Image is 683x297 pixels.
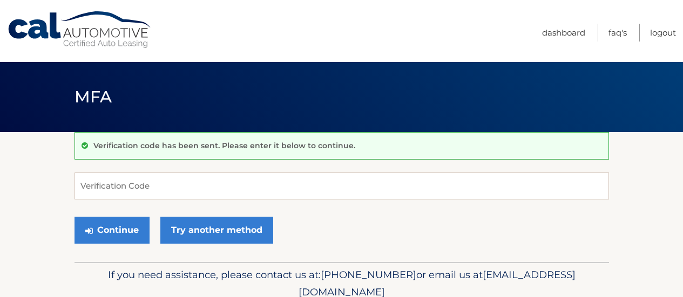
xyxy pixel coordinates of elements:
[75,172,609,199] input: Verification Code
[608,24,627,42] a: FAQ's
[160,217,273,244] a: Try another method
[75,87,112,107] span: MFA
[650,24,676,42] a: Logout
[321,268,416,281] span: [PHONE_NUMBER]
[75,217,150,244] button: Continue
[93,141,355,150] p: Verification code has been sent. Please enter it below to continue.
[7,11,153,49] a: Cal Automotive
[542,24,585,42] a: Dashboard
